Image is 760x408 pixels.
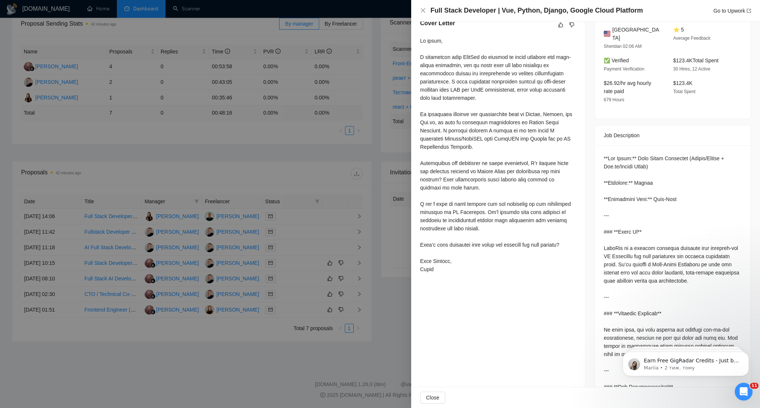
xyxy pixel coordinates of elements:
[612,336,760,388] iframe: Intercom notifications повідомлення
[673,80,692,86] span: $123.4K
[558,22,563,28] span: like
[420,7,426,14] button: Close
[673,66,710,72] span: 30 Hires, 12 Active
[604,44,642,49] span: Sheridan 02:06 AM
[673,36,711,41] span: Average Feedback
[604,80,651,94] span: $26.92/hr avg hourly rate paid
[604,125,742,145] div: Job Description
[567,20,576,29] button: dislike
[420,19,455,28] h5: Cover Letter
[747,9,751,13] span: export
[420,37,576,273] div: Lo ipsum, D sitametcon adip ElitSed do eiusmod te incid utlabore etd magn-aliqua enimadmin, ven q...
[673,89,695,94] span: Total Spent
[750,383,759,389] span: 11
[604,66,644,72] span: Payment Verification
[604,57,629,63] span: ✅ Verified
[612,26,661,42] span: [GEOGRAPHIC_DATA]
[604,30,610,38] img: 🇺🇸
[556,20,565,29] button: like
[735,383,753,401] iframe: Intercom live chat
[420,7,426,13] span: close
[673,57,718,63] span: $123.4K Total Spent
[426,394,439,402] span: Close
[569,22,574,28] span: dislike
[420,392,445,404] button: Close
[604,97,624,102] span: 679 Hours
[713,8,751,14] a: Go to Upworkexport
[673,27,684,33] span: ⭐ 5
[430,6,643,15] h4: Full Stack Developer | Vue, Python, Django, Google Cloud Platform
